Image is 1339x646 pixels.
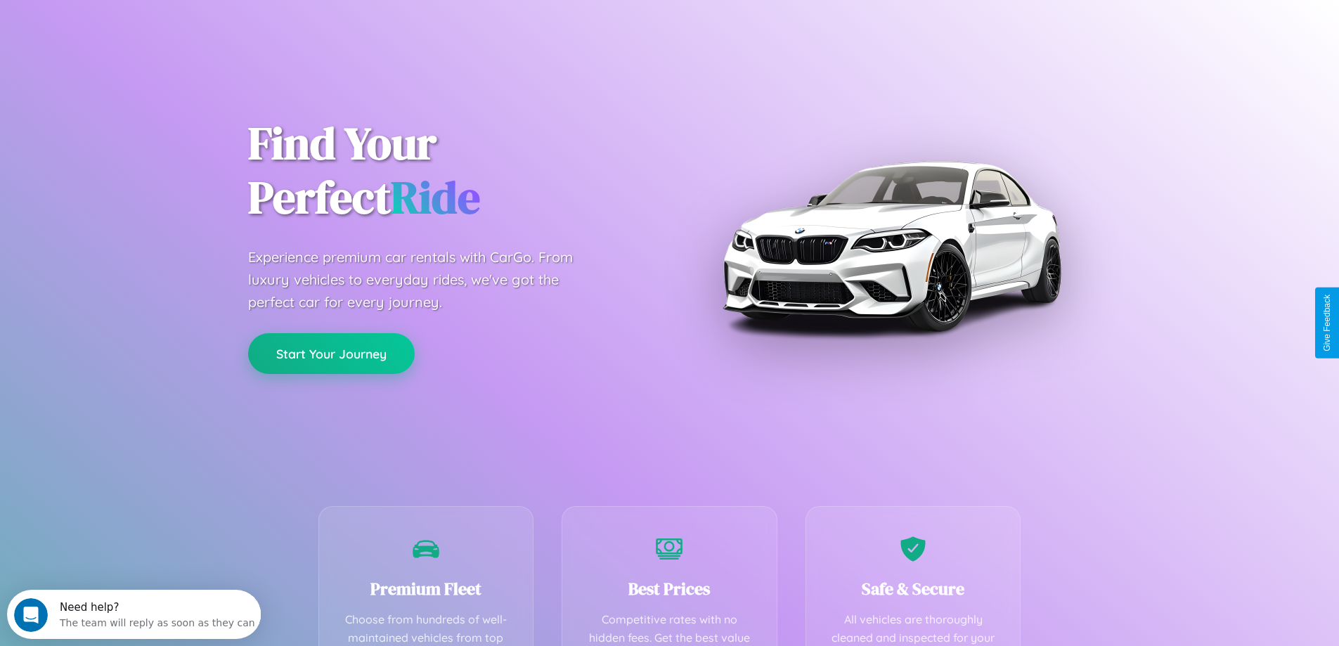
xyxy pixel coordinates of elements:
img: Premium BMW car rental vehicle [716,70,1067,422]
button: Start Your Journey [248,333,415,374]
div: The team will reply as soon as they can [53,23,248,38]
div: Give Feedback [1322,295,1332,351]
div: Open Intercom Messenger [6,6,261,44]
h3: Safe & Secure [827,577,1000,600]
iframe: Intercom live chat discovery launcher [7,590,261,639]
p: Experience premium car rentals with CarGo. From luxury vehicles to everyday rides, we've got the ... [248,246,600,314]
h3: Best Prices [583,577,756,600]
iframe: Intercom live chat [14,598,48,632]
div: Need help? [53,12,248,23]
h3: Premium Fleet [340,577,512,600]
h1: Find Your Perfect [248,117,649,225]
span: Ride [391,167,480,228]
